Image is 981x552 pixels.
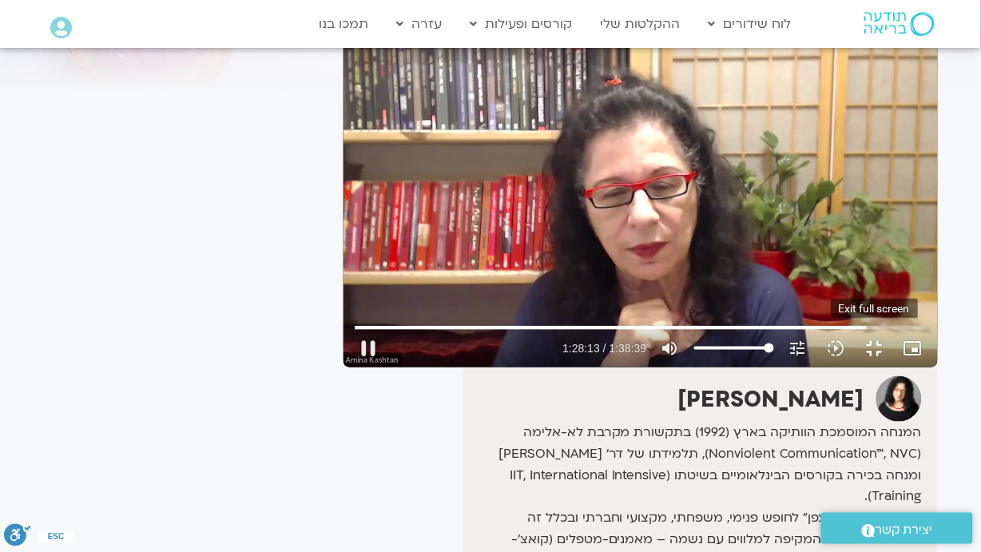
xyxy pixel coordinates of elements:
a: קורסים ופעילות [463,9,581,39]
a: ההקלטות שלי [593,9,689,39]
a: יצירת קשר [821,513,973,544]
a: לוח שידורים [701,9,800,39]
span: יצירת קשר [876,519,933,541]
strong: [PERSON_NAME] [678,384,864,415]
a: עזרה [389,9,451,39]
img: ארנינה קשתן [876,376,922,422]
img: תודעה בריאה [864,12,935,36]
p: המנחה המוסמכת הוותיקה בארץ (1992) בתקשורת מקרבת לא-אלימה (Nonviolent Communication™, NVC), תלמידת... [467,422,922,508]
a: תמכו בנו [312,9,377,39]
